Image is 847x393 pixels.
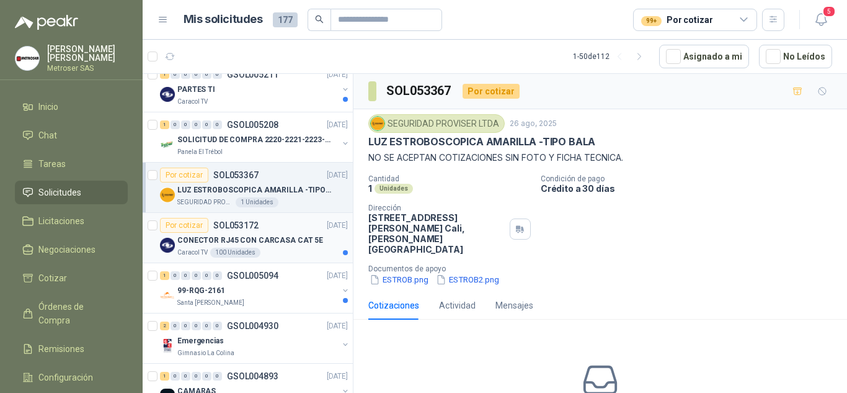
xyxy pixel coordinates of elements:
[160,218,208,233] div: Por cotizar
[171,70,180,79] div: 0
[38,157,66,171] span: Tareas
[327,371,348,382] p: [DATE]
[16,47,39,70] img: Company Logo
[368,299,419,312] div: Cotizaciones
[327,320,348,332] p: [DATE]
[160,288,175,303] img: Company Logo
[368,204,505,212] p: Dirección
[184,11,263,29] h1: Mis solicitudes
[236,197,278,207] div: 1 Unidades
[181,372,190,381] div: 0
[202,120,211,129] div: 0
[213,171,259,179] p: SOL053367
[227,70,278,79] p: GSOL005211
[47,65,128,72] p: Metroser SAS
[435,273,500,286] button: ESTROB2.png
[541,183,842,194] p: Crédito a 30 días
[15,209,128,233] a: Licitaciones
[822,6,836,17] span: 5
[181,70,190,79] div: 0
[368,114,505,133] div: SEGURIDAD PROVISER LTDA
[160,137,175,152] img: Company Logo
[160,238,175,253] img: Company Logo
[371,117,384,130] img: Company Logo
[160,168,208,183] div: Por cotizar
[213,372,222,381] div: 0
[368,135,595,148] p: LUZ ESTROBOSCOPICA AMARILLA -TIPO BALA
[177,147,223,157] p: Panela El Trébol
[573,47,649,66] div: 1 - 50 de 112
[177,335,224,347] p: Emergencias
[759,45,832,68] button: No Leídos
[810,9,832,31] button: 5
[177,235,323,246] p: CONECTOR RJ45 CON CARCASA CAT 5E
[177,197,233,207] p: SEGURIDAD PROVISER LTDA
[160,117,350,157] a: 1 0 0 0 0 0 GSOL005208[DATE] Company LogoSOLICITUD DE COMPRA 2220-2221-2223-2224Panela El Trébol
[375,184,413,194] div: Unidades
[368,183,372,194] p: 1
[213,70,222,79] div: 0
[171,372,180,381] div: 0
[160,187,175,202] img: Company Logo
[15,124,128,147] a: Chat
[192,372,201,381] div: 0
[15,15,78,30] img: Logo peakr
[15,337,128,361] a: Remisiones
[38,243,95,256] span: Negociaciones
[177,298,244,308] p: Santa [PERSON_NAME]
[181,120,190,129] div: 0
[641,16,662,26] div: 99+
[177,285,225,297] p: 99-RQG-2161
[368,151,832,165] p: NO SE ACEPTAN COTIZACIONES SIN FOTO Y FICHA TECNICA.
[439,299,476,312] div: Actividad
[15,366,128,389] a: Configuración
[273,12,298,27] span: 177
[171,322,180,330] div: 0
[368,273,430,286] button: ESTROB.png
[495,299,533,312] div: Mensajes
[38,271,67,285] span: Cotizar
[181,271,190,280] div: 0
[143,163,353,213] a: Por cotizarSOL053367[DATE] Company LogoLUZ ESTROBOSCOPICA AMARILLA -TIPO BALASEGURIDAD PROVISER L...
[368,212,505,255] p: [STREET_ADDRESS][PERSON_NAME] Cali , [PERSON_NAME][GEOGRAPHIC_DATA]
[15,152,128,176] a: Tareas
[15,266,128,290] a: Cotizar
[213,322,222,330] div: 0
[210,248,260,258] div: 100 Unidades
[38,100,58,114] span: Inicio
[327,69,348,81] p: [DATE]
[177,184,332,196] p: LUZ ESTROBOSCOPICA AMARILLA -TIPO BALA
[38,214,84,228] span: Licitaciones
[192,271,201,280] div: 0
[160,268,350,308] a: 1 0 0 0 0 0 GSOL005094[DATE] Company Logo99-RQG-2161Santa [PERSON_NAME]
[463,84,520,99] div: Por cotizar
[38,371,93,384] span: Configuración
[202,322,211,330] div: 0
[213,221,259,230] p: SOL053172
[192,322,201,330] div: 0
[192,70,201,79] div: 0
[15,238,128,261] a: Negociaciones
[327,270,348,282] p: [DATE]
[38,342,84,356] span: Remisiones
[15,181,128,204] a: Solicitudes
[541,174,842,183] p: Condición de pago
[38,300,116,327] span: Órdenes de Compra
[160,338,175,353] img: Company Logo
[160,318,350,358] a: 2 0 0 0 0 0 GSOL004930[DATE] Company LogoEmergenciasGimnasio La Colina
[160,372,169,381] div: 1
[177,348,234,358] p: Gimnasio La Colina
[160,120,169,129] div: 1
[171,271,180,280] div: 0
[202,372,211,381] div: 0
[181,322,190,330] div: 0
[171,120,180,129] div: 0
[160,70,169,79] div: 1
[15,295,128,332] a: Órdenes de Compra
[641,13,712,27] div: Por cotizar
[386,81,453,101] h3: SOL053367
[659,45,749,68] button: Asignado a mi
[227,271,278,280] p: GSOL005094
[15,95,128,119] a: Inicio
[160,271,169,280] div: 1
